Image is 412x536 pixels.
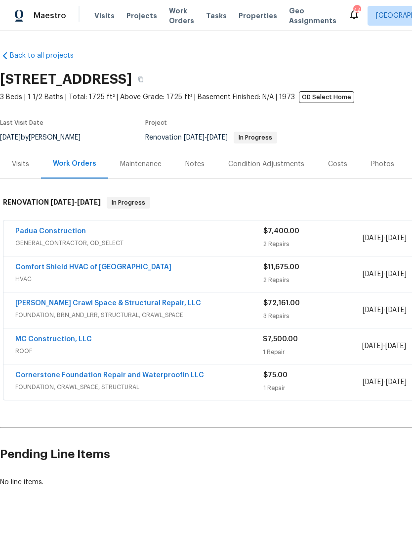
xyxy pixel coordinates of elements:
[3,197,101,209] h6: RENOVATION
[15,274,263,284] span: HVAC
[386,307,407,314] span: [DATE]
[145,134,277,141] span: Renovation
[235,135,276,141] span: In Progress
[263,372,288,379] span: $75.00
[263,275,363,285] div: 2 Repairs
[15,346,263,356] span: ROOF
[363,377,407,387] span: -
[386,271,407,278] span: [DATE]
[145,120,167,126] span: Project
[363,269,407,279] span: -
[371,159,394,169] div: Photos
[328,159,347,169] div: Costs
[15,382,263,392] span: FOUNDATION, CRAWL_SPACE, STRUCTURAL
[362,343,383,350] span: [DATE]
[363,271,383,278] span: [DATE]
[228,159,304,169] div: Condition Adjustments
[263,228,299,235] span: $7,400.00
[15,300,201,307] a: [PERSON_NAME] Crawl Space & Structural Repair, LLC
[50,199,74,206] span: [DATE]
[185,159,205,169] div: Notes
[363,233,407,243] span: -
[263,264,299,271] span: $11,675.00
[363,307,383,314] span: [DATE]
[34,11,66,21] span: Maestro
[15,336,92,343] a: MC Construction, LLC
[15,310,263,320] span: FOUNDATION, BRN_AND_LRR, STRUCTURAL, CRAWL_SPACE
[363,305,407,315] span: -
[362,341,406,351] span: -
[15,228,86,235] a: Padua Construction
[77,199,101,206] span: [DATE]
[353,6,360,16] div: 44
[263,347,362,357] div: 1 Repair
[126,11,157,21] span: Projects
[239,11,277,21] span: Properties
[289,6,336,26] span: Geo Assignments
[50,199,101,206] span: -
[263,336,298,343] span: $7,500.00
[12,159,29,169] div: Visits
[263,383,363,393] div: 1 Repair
[94,11,115,21] span: Visits
[120,159,162,169] div: Maintenance
[15,372,204,379] a: Cornerstone Foundation Repair and Waterproofin LLC
[108,198,149,208] span: In Progress
[132,71,150,88] button: Copy Address
[263,239,363,249] div: 2 Repairs
[15,264,171,271] a: Comfort Shield HVAC of [GEOGRAPHIC_DATA]
[15,238,263,248] span: GENERAL_CONTRACTOR, OD_SELECT
[363,379,383,386] span: [DATE]
[386,379,407,386] span: [DATE]
[263,311,363,321] div: 3 Repairs
[386,235,407,242] span: [DATE]
[169,6,194,26] span: Work Orders
[184,134,205,141] span: [DATE]
[299,91,354,103] span: OD Select Home
[207,134,228,141] span: [DATE]
[363,235,383,242] span: [DATE]
[184,134,228,141] span: -
[53,159,96,169] div: Work Orders
[385,343,406,350] span: [DATE]
[206,12,227,19] span: Tasks
[263,300,300,307] span: $72,161.00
